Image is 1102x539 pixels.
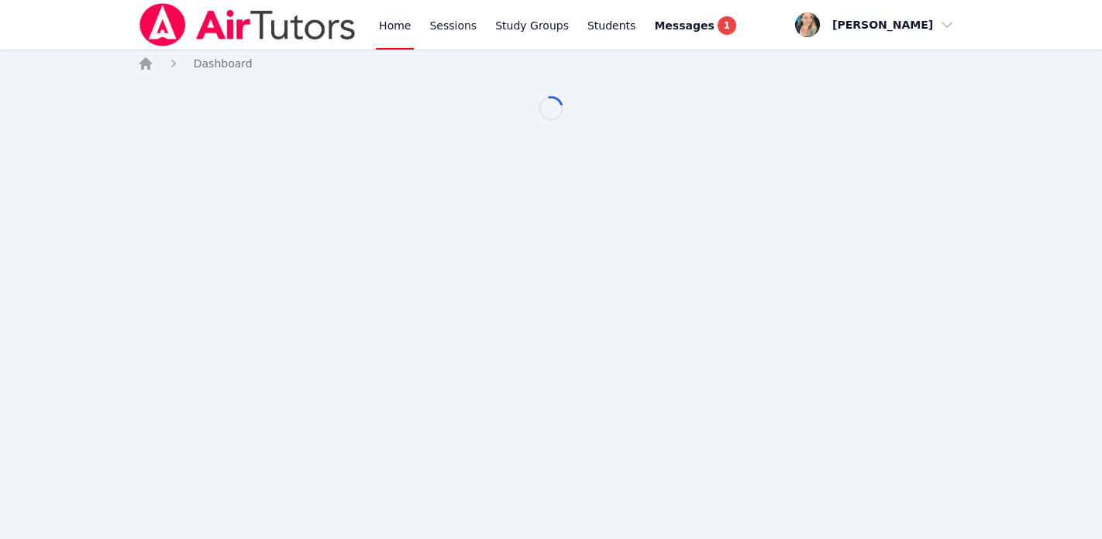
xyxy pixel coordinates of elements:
[654,18,714,33] span: Messages
[194,57,253,70] span: Dashboard
[718,16,736,35] span: 1
[138,3,357,46] img: Air Tutors
[138,56,965,71] nav: Breadcrumb
[194,56,253,71] a: Dashboard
